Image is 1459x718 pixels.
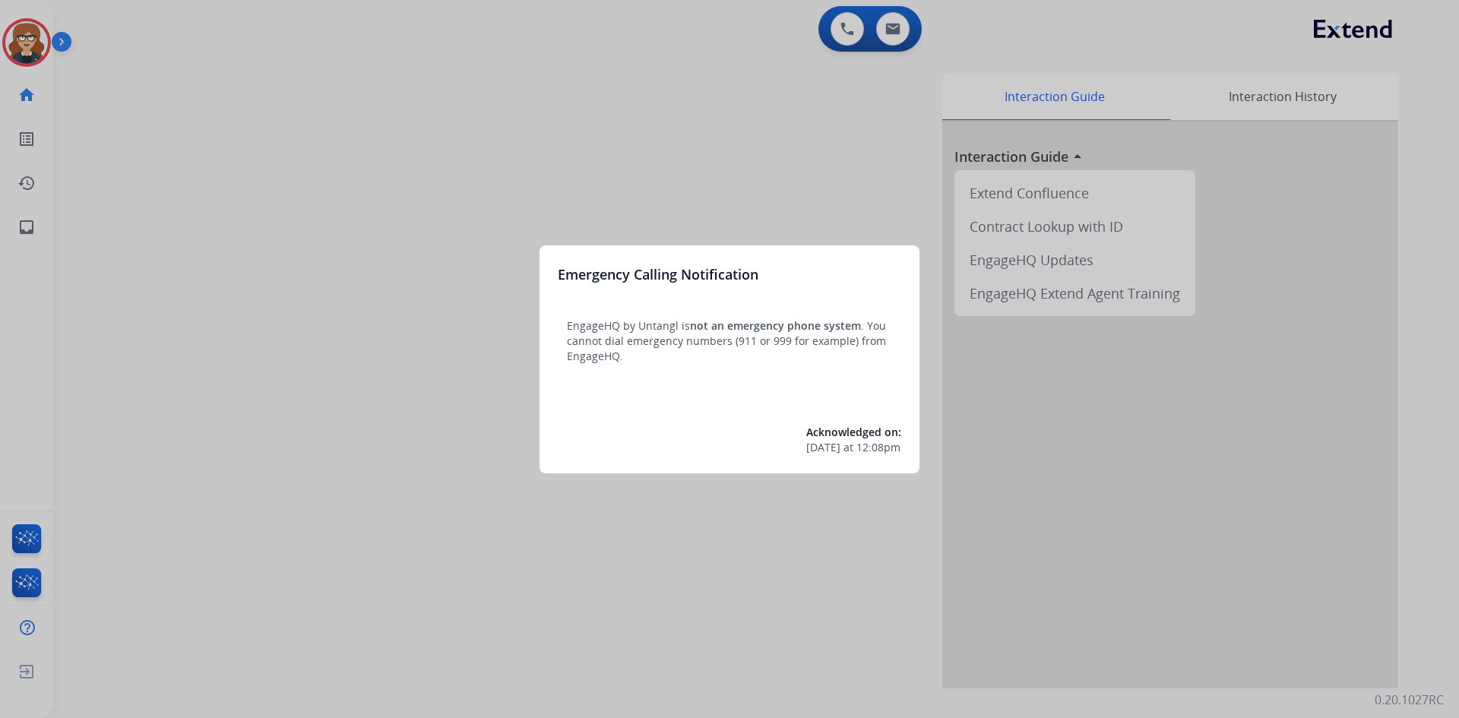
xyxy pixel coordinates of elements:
[1375,691,1444,709] p: 0.20.1027RC
[690,318,861,333] span: not an emergency phone system
[806,440,901,455] div: at
[806,440,840,455] span: [DATE]
[856,440,900,455] span: 12:08pm
[558,264,758,285] h3: Emergency Calling Notification
[567,318,892,364] p: EngageHQ by Untangl is . You cannot dial emergency numbers (911 or 999 for example) from EngageHQ.
[806,425,901,439] span: Acknowledged on:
